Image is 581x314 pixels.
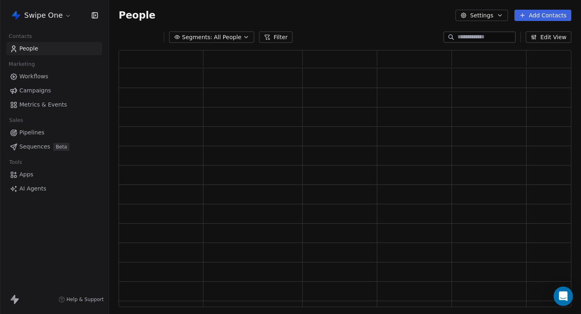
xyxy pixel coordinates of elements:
[67,296,104,303] span: Help & Support
[19,100,67,109] span: Metrics & Events
[6,140,102,153] a: SequencesBeta
[19,170,33,179] span: Apps
[514,10,571,21] button: Add Contacts
[19,128,44,137] span: Pipelines
[6,182,102,195] a: AI Agents
[182,33,212,42] span: Segments:
[6,84,102,97] a: Campaigns
[10,8,73,22] button: Swipe One
[19,72,48,81] span: Workflows
[6,168,102,181] a: Apps
[19,142,50,151] span: Sequences
[456,10,508,21] button: Settings
[5,58,38,70] span: Marketing
[119,9,155,21] span: People
[526,31,571,43] button: Edit View
[19,86,51,95] span: Campaigns
[53,143,69,151] span: Beta
[214,33,241,42] span: All People
[24,10,63,21] span: Swipe One
[6,70,102,83] a: Workflows
[6,42,102,55] a: People
[554,287,573,306] div: Open Intercom Messenger
[19,184,46,193] span: AI Agents
[6,98,102,111] a: Metrics & Events
[19,44,38,53] span: People
[6,126,102,139] a: Pipelines
[59,296,104,303] a: Help & Support
[259,31,293,43] button: Filter
[6,156,25,168] span: Tools
[6,114,27,126] span: Sales
[11,10,21,20] img: Swipe%20One%20Logo%201-1.svg
[5,30,36,42] span: Contacts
